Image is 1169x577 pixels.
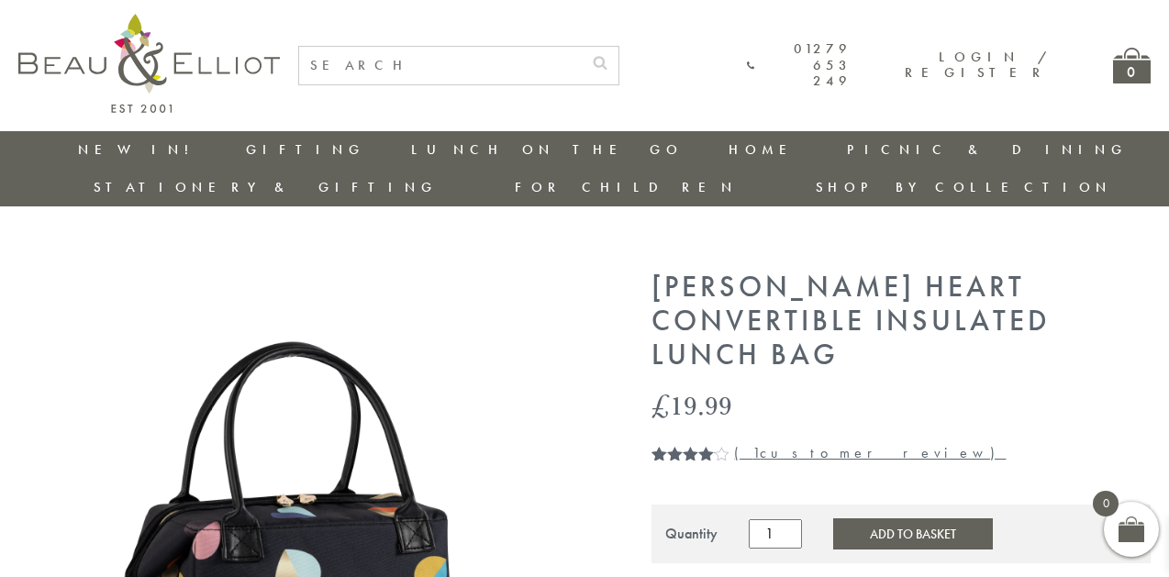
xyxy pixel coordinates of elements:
[18,14,280,113] img: logo
[1113,48,1151,83] a: 0
[94,178,438,196] a: Stationery & Gifting
[729,140,802,159] a: Home
[734,443,1006,462] a: (1customer review)
[665,526,718,542] div: Quantity
[246,140,365,159] a: Gifting
[651,386,732,424] bdi: 19.99
[651,446,730,460] div: Rated 4.00 out of 5
[411,140,683,159] a: Lunch On The Go
[651,271,1151,372] h1: [PERSON_NAME] Heart Convertible Insulated Lunch Bag
[747,41,852,89] a: 01279 653 249
[749,519,802,549] input: Product quantity
[1093,491,1119,516] span: 0
[651,446,715,556] span: Rated out of 5 based on customer rating
[78,140,201,159] a: New in!
[816,178,1112,196] a: Shop by collection
[847,140,1128,159] a: Picnic & Dining
[651,386,670,424] span: £
[833,518,993,549] button: Add to Basket
[905,48,1049,82] a: Login / Register
[651,446,659,483] span: 1
[752,443,760,462] span: 1
[299,47,582,84] input: SEARCH
[515,178,738,196] a: For Children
